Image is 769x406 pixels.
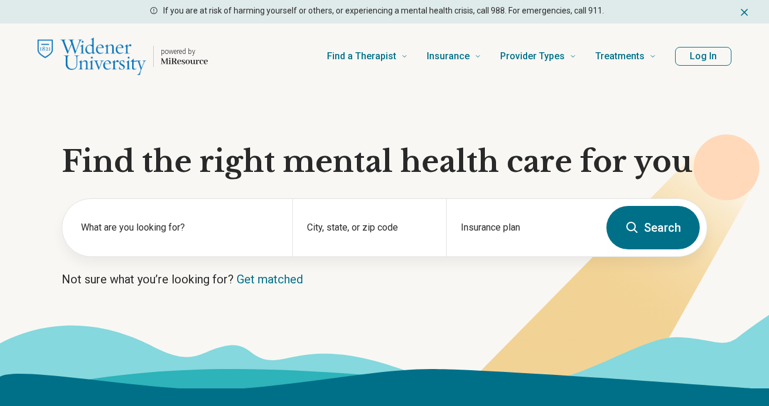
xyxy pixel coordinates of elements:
[675,47,731,66] button: Log In
[327,48,396,65] span: Find a Therapist
[237,272,303,286] a: Get matched
[62,271,707,287] p: Not sure what you’re looking for?
[595,48,645,65] span: Treatments
[500,33,576,80] a: Provider Types
[500,48,565,65] span: Provider Types
[62,144,707,180] h1: Find the right mental health care for you
[327,33,408,80] a: Find a Therapist
[163,5,604,17] p: If you are at risk of harming yourself or others, or experiencing a mental health crisis, call 98...
[81,221,278,235] label: What are you looking for?
[161,47,208,56] p: powered by
[427,33,481,80] a: Insurance
[738,5,750,19] button: Dismiss
[38,38,208,75] a: Home page
[595,33,656,80] a: Treatments
[427,48,470,65] span: Insurance
[606,206,700,249] button: Search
